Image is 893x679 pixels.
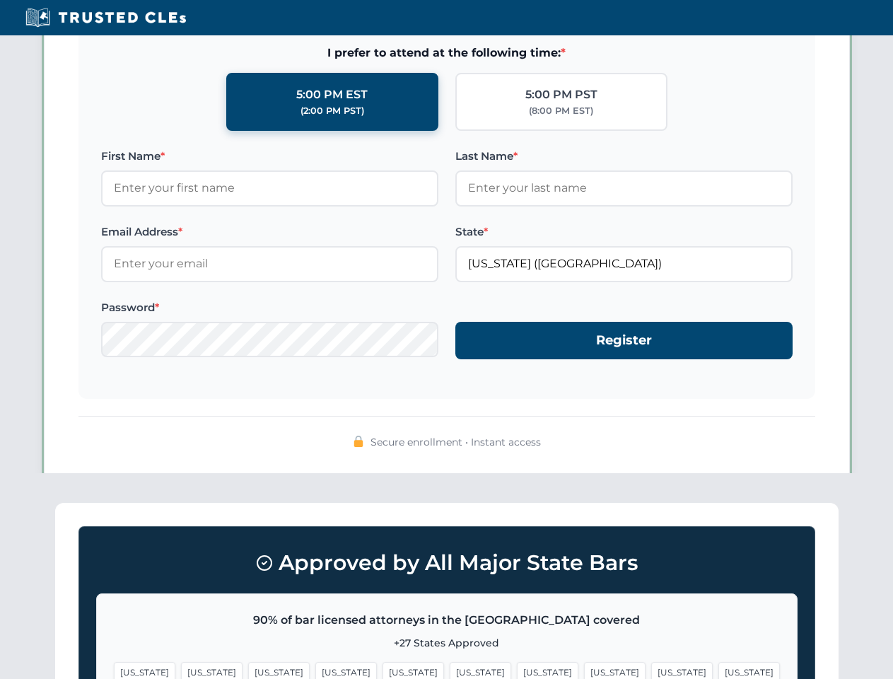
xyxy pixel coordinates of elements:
[296,86,368,104] div: 5:00 PM EST
[525,86,597,104] div: 5:00 PM PST
[101,44,793,62] span: I prefer to attend at the following time:
[353,436,364,447] img: 🔒
[101,246,438,282] input: Enter your email
[101,299,438,316] label: Password
[101,224,438,240] label: Email Address
[455,224,793,240] label: State
[300,104,364,118] div: (2:00 PM PST)
[529,104,593,118] div: (8:00 PM EST)
[96,544,798,582] h3: Approved by All Major State Bars
[455,170,793,206] input: Enter your last name
[101,148,438,165] label: First Name
[21,7,190,28] img: Trusted CLEs
[114,611,780,629] p: 90% of bar licensed attorneys in the [GEOGRAPHIC_DATA] covered
[455,148,793,165] label: Last Name
[370,434,541,450] span: Secure enrollment • Instant access
[114,635,780,651] p: +27 States Approved
[455,246,793,282] input: Florida (FL)
[101,170,438,206] input: Enter your first name
[455,322,793,359] button: Register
